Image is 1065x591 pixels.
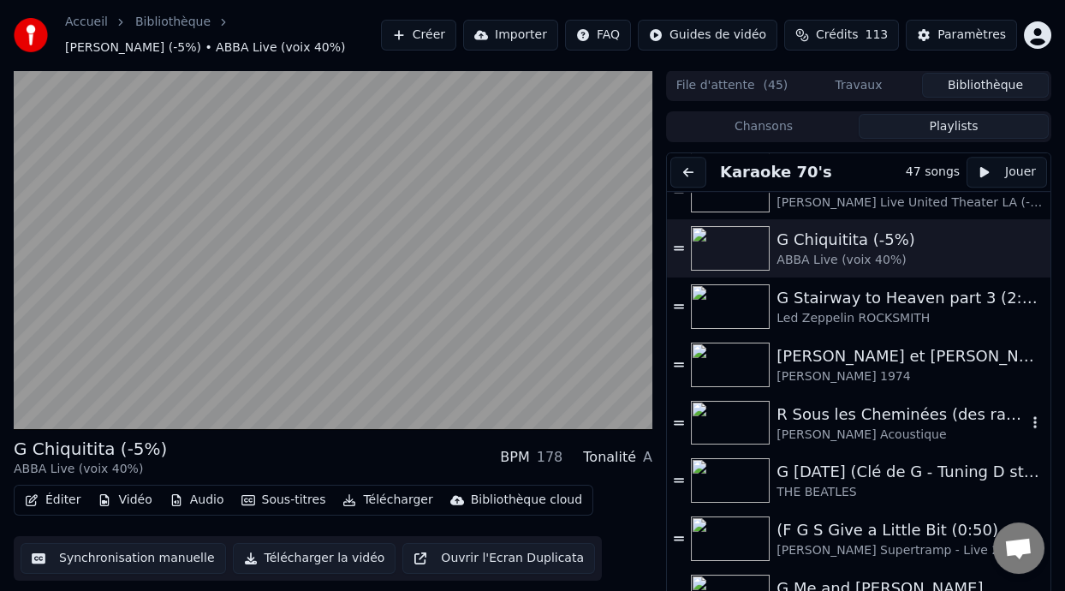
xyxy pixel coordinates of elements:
button: Playlists [859,114,1049,139]
div: 47 songs [906,164,960,181]
button: Ouvrir l'Ecran Duplicata [402,543,595,574]
button: Crédits113 [784,20,899,51]
div: G Chiquitita (-5%) [14,437,167,461]
button: Chansons [669,114,859,139]
div: G [DATE] (Clé de G - Tuning D standard) [776,460,1044,484]
div: Tonalité [583,447,636,468]
button: Importer [463,20,558,51]
div: G Chiquitita (-5%) [776,228,1044,252]
button: Jouer [967,157,1047,188]
button: Travaux [795,73,922,98]
button: FAQ [565,20,631,51]
button: Synchronisation manuelle [21,543,226,574]
span: [PERSON_NAME] (-5%) • ABBA Live (voix 40%) [65,39,345,57]
button: Sous-titres [235,488,333,512]
div: Led Zeppelin ROCKSMITH [776,310,1044,327]
div: [PERSON_NAME] Live United Theater LA (-5% voix 40%) [776,194,1044,212]
div: 178 [537,447,563,468]
button: Télécharger [336,488,439,512]
div: Paramètres [937,27,1006,44]
div: (F G S Give a Little Bit (0:50) [776,518,1044,542]
span: Crédits [816,27,858,44]
img: youka [14,18,48,52]
div: ABBA Live (voix 40%) [14,461,167,478]
div: [PERSON_NAME] Acoustique [776,427,1026,444]
div: [PERSON_NAME] 1974 [776,368,1044,385]
button: Bibliothèque [922,73,1049,98]
div: Bibliothèque cloud [471,492,582,509]
span: 113 [865,27,888,44]
div: BPM [500,447,529,468]
div: THE BEATLES [776,484,1044,501]
div: G Stairway to Heaven part 3 (2:23 - 5:44) -8% [776,286,1044,310]
div: A [643,447,652,468]
div: [PERSON_NAME] et [PERSON_NAME] [776,344,1044,368]
button: Audio [163,488,231,512]
div: ABBA Live (voix 40%) [776,252,1044,269]
button: Créer [381,20,456,51]
div: R Sous les Cheminées (des raffineries de [GEOGRAPHIC_DATA] où il a grandi) [776,403,1026,427]
div: Ouvrir le chat [993,522,1044,574]
div: [PERSON_NAME] Supertramp - Live 2015 (-4%) [776,542,1044,559]
a: Accueil [65,14,108,31]
nav: breadcrumb [65,14,381,57]
button: Guides de vidéo [638,20,777,51]
a: Bibliothèque [135,14,211,31]
button: File d'attente [669,73,795,98]
button: Karaoke 70's [713,160,839,184]
span: ( 45 ) [764,77,788,94]
button: Vidéo [91,488,158,512]
button: Télécharger la vidéo [233,543,396,574]
button: Paramètres [906,20,1017,51]
button: Éditer [18,488,87,512]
